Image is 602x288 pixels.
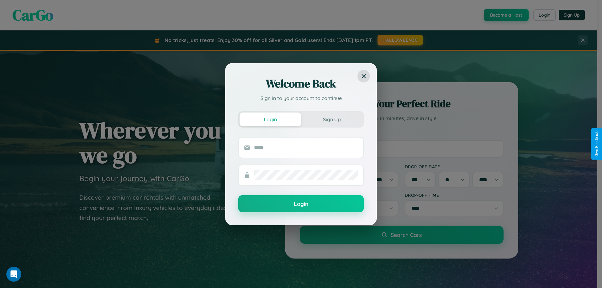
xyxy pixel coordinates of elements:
[594,131,599,157] div: Give Feedback
[301,113,362,126] button: Sign Up
[238,94,364,102] p: Sign in to your account to continue
[238,195,364,212] button: Login
[238,76,364,91] h2: Welcome Back
[6,267,21,282] iframe: Intercom live chat
[240,113,301,126] button: Login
